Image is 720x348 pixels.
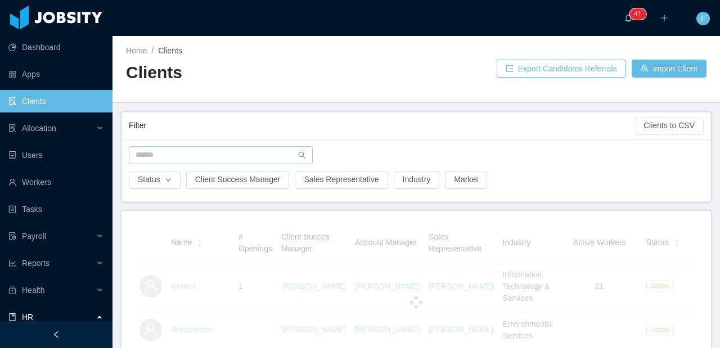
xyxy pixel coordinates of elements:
[151,46,154,55] span: /
[295,171,388,189] button: Sales Representative
[8,90,103,112] a: icon: auditClients
[298,151,306,159] i: icon: search
[186,171,290,189] button: Client Success Manager
[445,171,487,189] button: Market
[22,232,46,241] span: Payroll
[660,14,668,22] i: icon: plus
[126,46,147,55] a: Home
[638,8,642,20] p: 1
[22,313,33,322] span: HR
[8,313,16,321] i: icon: book
[701,12,706,25] span: F
[632,60,706,78] button: icon: usergroup-addImport Client
[8,286,16,294] i: icon: medicine-box
[129,115,634,136] div: Filter
[22,124,56,133] span: Allocation
[158,46,182,55] span: Clients
[8,198,103,220] a: icon: profileTasks
[8,259,16,267] i: icon: line-chart
[8,171,103,193] a: icon: userWorkers
[634,117,704,135] button: Clients to CSV
[8,232,16,240] i: icon: file-protect
[126,61,416,84] h2: Clients
[497,60,626,78] button: icon: exportExport Candidates Referrals
[8,124,16,132] i: icon: solution
[394,171,440,189] button: Industry
[634,8,638,20] p: 4
[22,286,44,295] span: Health
[22,259,49,268] span: Reports
[129,171,181,189] button: Statusicon: down
[8,36,103,58] a: icon: pie-chartDashboard
[8,144,103,166] a: icon: robotUsers
[629,8,646,20] sup: 41
[624,14,632,22] i: icon: bell
[8,63,103,85] a: icon: appstoreApps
